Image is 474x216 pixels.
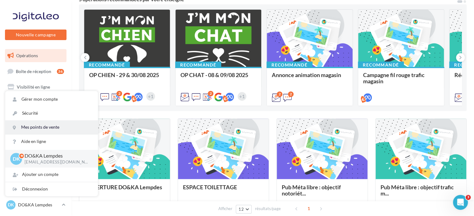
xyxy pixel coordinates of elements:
a: Contacts [4,142,68,155]
span: OP CHAT - 08 & 09/08 2025 [180,71,248,78]
div: +1 [238,92,246,101]
span: Pub Méta libre : objectif trafic m... [381,184,454,197]
span: Boîte de réception [16,68,51,74]
a: Aide en ligne [5,135,98,149]
a: Gérer mon compte [5,92,98,106]
a: Boîte de réception36 [4,65,68,78]
button: 12 [236,205,252,214]
div: 36 [57,69,64,74]
p: DO&KA Lempdes [18,202,59,208]
p: [EMAIL_ADDRESS][DOMAIN_NAME] [25,159,88,165]
span: Campagne fil rouge trafic magasin [363,71,425,85]
span: 12 [239,207,244,212]
span: DK [8,202,14,208]
span: Afficher [218,206,232,212]
div: +1 [146,92,155,101]
a: Opérations [4,49,68,62]
iframe: Intercom live chat [453,195,468,210]
div: 2 [277,91,282,97]
a: Calendrier [4,173,68,186]
a: Sécurité [5,106,98,120]
div: Déconnexion [5,182,98,196]
div: Recommandé [358,62,404,68]
span: 1 [304,204,314,214]
a: Mes points de vente [5,120,98,134]
span: Opérations [16,53,38,58]
span: Pub Méta libre : objectif notoriét... [282,184,341,197]
a: Médiathèque [4,158,68,171]
span: résultats/page [255,206,281,212]
span: OUVERTURE DO&KA Lempdes [84,184,162,191]
div: 2 [116,91,122,96]
span: Annonce animation magasin [272,71,341,78]
span: 3 [466,195,471,200]
div: Recommandé [84,62,130,68]
button: Nouvelle campagne [5,30,66,40]
a: Campagnes [4,127,68,140]
div: 2 [208,91,213,96]
p: DO&KA Lempdes [25,152,88,159]
div: Recommandé [267,62,312,68]
a: Visibilité en ligne [4,80,68,94]
a: SMS unitaire [4,112,68,125]
span: Visibilité en ligne [17,84,50,90]
div: 2 [288,91,294,97]
span: DK [13,155,20,162]
div: Ajouter un compte [5,168,98,182]
a: Sollicitation d'avis [4,96,68,109]
span: ESPACE TOILETTAGE [183,184,237,191]
a: DK DO&KA Lempdes [5,199,66,211]
div: Recommandé [175,62,221,68]
span: OP CHIEN - 29 & 30/08 2025 [89,71,159,78]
